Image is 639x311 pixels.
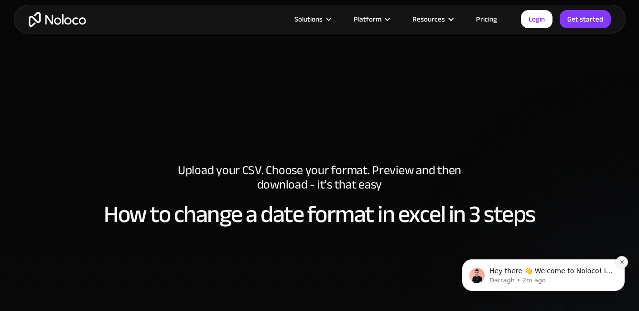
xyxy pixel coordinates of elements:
[294,13,323,25] div: Solutions
[176,163,463,192] div: Upload your CSV. Choose your format. Preview and then download - it's that easy
[42,77,165,86] p: Message from Darragh, sent 2m ago
[560,10,611,28] a: Get started
[342,13,401,25] div: Platform
[29,12,86,27] a: home
[22,69,37,84] img: Profile image for Darragh
[412,13,445,25] div: Resources
[521,10,552,28] a: Login
[448,199,639,306] iframe: Intercom notifications message
[14,60,177,92] div: message notification from Darragh, 2m ago. Hey there 👋 Welcome to Noloco! If you have any questio...
[23,201,616,227] h2: How to change a date format in excel in 3 steps
[464,13,509,25] a: Pricing
[401,13,464,25] div: Resources
[354,13,381,25] div: Platform
[42,67,165,77] p: Hey there 👋 Welcome to Noloco! If you have any questions, just reply to this message. [GEOGRAPHIC...
[282,13,342,25] div: Solutions
[168,57,180,69] button: Dismiss notification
